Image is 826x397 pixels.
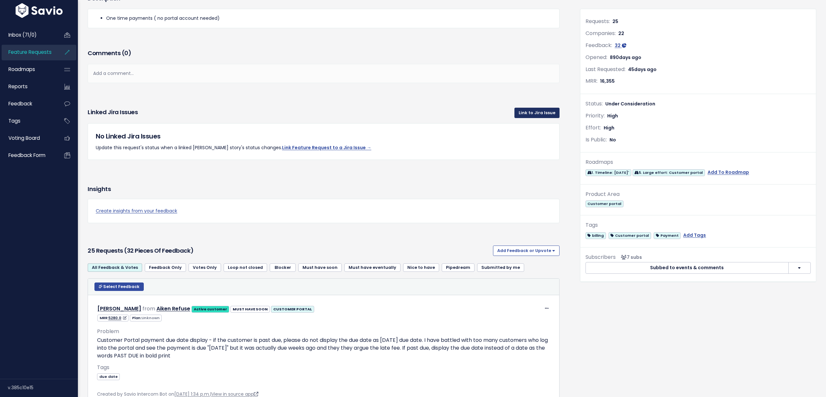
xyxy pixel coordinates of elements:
p: Update this request's status when a linked [PERSON_NAME] story's status changes. [96,144,551,152]
a: Feature Requests [2,45,54,60]
span: Voting Board [8,135,40,141]
span: Unknown [142,315,160,320]
a: Add To Roadmap [708,168,749,176]
button: Subbed to events & comments [586,262,789,274]
a: 5280.0 [108,315,127,320]
a: Link Feature Request to a Jira Issue → [282,144,371,151]
span: Select Feedback [103,284,140,289]
button: Add Feedback or Upvote [493,246,560,256]
h3: Insights [88,185,111,194]
div: Roadmaps [586,158,811,167]
span: Roadmaps [8,66,35,73]
a: Reports [2,79,54,94]
a: Blocker [270,263,296,272]
strong: MUST HAVE SOON [233,307,268,312]
span: Effort: [586,124,601,131]
a: Inbox (71/0) [2,28,54,42]
a: Must have eventually [344,263,401,272]
a: due date [97,373,120,379]
span: Priority: [586,112,605,119]
span: Requests: [586,18,610,25]
span: Tags [97,364,109,371]
h3: Comments ( ) [88,49,560,58]
span: <p><strong>Subscribers</strong><br><br> - Kris Casalla<br> - Hannah Foster<br> - jose caselles<br... [618,254,642,260]
span: Companies: [586,30,616,37]
span: MRR: [97,315,129,321]
span: Feature Requests [8,49,52,55]
span: Last Requested: [586,66,625,73]
a: Create insights from your feedback [96,207,551,215]
h3: 25 Requests (32 pieces of Feedback) [88,246,490,255]
a: 1. Timeline: [DATE]' [586,168,631,176]
a: Must have soon [298,263,342,272]
a: Feedback [2,96,54,111]
span: 16,355 [600,78,615,84]
a: 32 [615,42,626,49]
span: 45 [628,66,657,73]
a: Voting Board [2,131,54,146]
span: billing [586,232,606,239]
span: Status: [586,100,603,107]
span: Feedback form [8,152,45,159]
span: Payment [654,232,681,239]
a: Nice to have [403,263,439,272]
div: Product Area [586,190,811,199]
a: Feedback form [2,148,54,163]
span: days ago [634,66,657,73]
a: Feedback Only [145,263,186,272]
span: Customer portal [609,232,651,239]
a: Roadmaps [2,62,54,77]
strong: Active customer [194,307,227,312]
span: 890 [610,54,641,61]
span: 32 [615,42,621,49]
span: Feedback: [586,42,612,49]
div: v.385c10e15 [8,379,78,396]
span: from [142,305,155,312]
span: Plan: [130,315,162,321]
span: No [610,137,616,143]
a: [PERSON_NAME] [97,305,141,312]
a: All Feedback & Votes [88,263,142,272]
button: Select Feedback [94,283,144,291]
a: Add Tags [683,231,706,239]
a: Submitted by me [477,263,524,272]
span: Subscribers [586,253,616,261]
span: Tags [8,117,20,124]
span: 22 [618,30,624,37]
a: Payment [654,231,681,239]
a: Link to Jira Issue [514,108,560,118]
div: Tags [586,221,811,230]
span: 25 [612,18,618,25]
a: billing [586,231,606,239]
a: Votes Only [189,263,221,272]
a: Aiken Refuse [156,305,190,312]
span: Reports [8,83,28,90]
h5: No Linked Jira Issues [96,131,551,141]
a: Tags [2,114,54,128]
a: Loop not closed [224,263,267,272]
a: Pipedream [442,263,475,272]
div: Add a comment... [88,64,560,83]
a: 5. Large effort: Customer portal [633,168,705,176]
span: 1. Timeline: [DATE]' [586,169,631,176]
span: Customer portal [586,200,623,207]
span: Feedback [8,100,32,107]
span: due date [97,373,120,380]
li: One time payments ( no portal account needed) [106,14,554,22]
span: MRR: [586,77,598,85]
p: Customer Portal payment due date display - if the customer is past due, please do not display the... [97,336,550,360]
strong: CUSTOMER PORTAL [273,307,312,312]
a: Customer portal [609,231,651,239]
span: Opened: [586,54,607,61]
span: High [604,125,614,131]
span: 0 [124,49,128,57]
span: Problem [97,328,119,335]
span: High [607,113,618,119]
img: logo-white.9d6f32f41409.svg [14,3,64,18]
span: 5. Large effort: Customer portal [633,169,705,176]
h3: Linked Jira issues [88,108,138,118]
span: Is Public: [586,136,607,143]
span: Inbox (71/0) [8,31,37,38]
span: Under Consideration [605,101,655,107]
span: days ago [619,54,641,61]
